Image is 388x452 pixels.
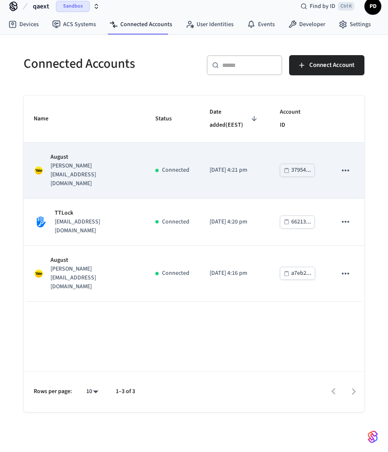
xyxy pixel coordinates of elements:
[310,2,335,11] span: Find by ID
[2,17,45,32] a: Devices
[50,265,135,291] p: [PERSON_NAME][EMAIL_ADDRESS][DOMAIN_NAME]
[338,2,354,11] span: Ctrl K
[280,267,315,280] button: a7eb2...
[24,55,189,72] h5: Connected Accounts
[55,209,136,218] p: TTLock
[282,17,332,32] a: Developer
[24,96,364,302] table: sticky table
[82,386,102,398] div: 10
[34,165,44,175] img: Yale Logo, Square
[291,165,311,175] div: 37954...
[34,112,59,125] span: Name
[280,215,315,229] button: 66213...
[50,162,135,188] p: [PERSON_NAME][EMAIL_ADDRESS][DOMAIN_NAME]
[33,1,49,11] span: qaext
[210,269,260,278] p: [DATE] 4:16 pm
[332,17,377,32] a: Settings
[280,106,316,132] span: Account ID
[34,387,72,396] p: Rows per page:
[179,17,240,32] a: User Identities
[309,60,354,71] span: Connect Account
[368,430,378,444] img: SeamLogoGradient.69752ec5.svg
[280,164,315,177] button: 37954...
[289,55,364,75] button: Connect Account
[45,17,103,32] a: ACS Systems
[56,1,90,12] span: Sandbox
[291,217,311,227] div: 66213...
[34,215,48,229] img: TTLock Logo, Square
[50,153,135,162] p: August
[103,17,179,32] a: Connected Accounts
[155,112,183,125] span: Status
[162,166,189,175] p: Connected
[34,269,44,279] img: Yale Logo, Square
[210,166,260,175] p: [DATE] 4:21 pm
[210,218,260,226] p: [DATE] 4:20 pm
[240,17,282,32] a: Events
[50,256,135,265] p: August
[210,106,260,132] span: Date added(EEST)
[291,268,311,279] div: a7eb2...
[162,218,189,226] p: Connected
[116,387,135,396] p: 1–3 of 3
[55,218,136,235] p: [EMAIL_ADDRESS][DOMAIN_NAME]
[162,269,189,278] p: Connected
